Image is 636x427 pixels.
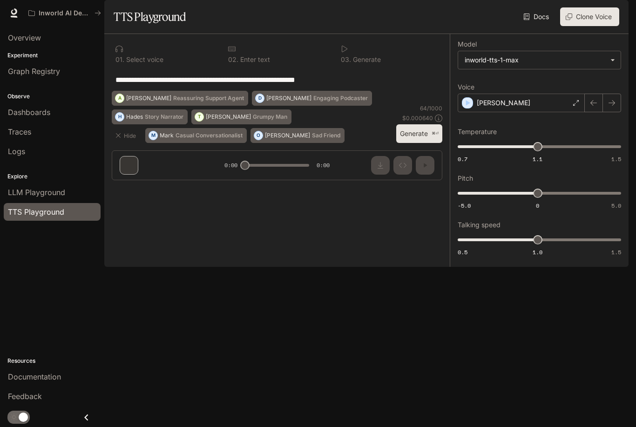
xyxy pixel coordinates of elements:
p: [PERSON_NAME] [126,95,171,101]
p: 0 1 . [115,56,124,63]
div: M [149,128,157,143]
p: Mark [160,133,174,138]
p: Reassuring Support Agent [173,95,244,101]
span: 1.5 [611,155,621,163]
div: H [115,109,124,124]
button: D[PERSON_NAME]Engaging Podcaster [252,91,372,106]
div: A [115,91,124,106]
span: 0 [536,202,539,210]
p: 64 / 1000 [420,104,442,112]
button: Clone Voice [560,7,619,26]
p: [PERSON_NAME] [477,98,530,108]
p: Enter text [238,56,270,63]
div: O [254,128,263,143]
p: Sad Friend [312,133,340,138]
p: Casual Conversationalist [176,133,243,138]
span: 1.5 [611,248,621,256]
p: Model [458,41,477,47]
p: 0 2 . [228,56,238,63]
div: D [256,91,264,106]
button: All workspaces [24,4,105,22]
p: [PERSON_NAME] [206,114,251,120]
button: MMarkCasual Conversationalist [145,128,247,143]
p: Grumpy Man [253,114,287,120]
button: O[PERSON_NAME]Sad Friend [250,128,345,143]
div: T [195,109,203,124]
span: 0.7 [458,155,467,163]
p: Pitch [458,175,473,182]
p: Inworld AI Demos [39,9,91,17]
span: -5.0 [458,202,471,210]
p: [PERSON_NAME] [266,95,311,101]
p: Voice [458,84,474,90]
p: Temperature [458,129,497,135]
button: Hide [112,128,142,143]
p: Engaging Podcaster [313,95,368,101]
span: 1.1 [533,155,542,163]
div: inworld-tts-1-max [458,51,621,69]
button: A[PERSON_NAME]Reassuring Support Agent [112,91,248,106]
p: Talking speed [458,222,501,228]
span: 0.5 [458,248,467,256]
p: Story Narrator [145,114,183,120]
p: Hades [126,114,143,120]
p: ⌘⏎ [432,131,439,136]
p: Generate [351,56,381,63]
span: 1.0 [533,248,542,256]
button: HHadesStory Narrator [112,109,188,124]
p: Select voice [124,56,163,63]
button: Generate⌘⏎ [396,124,442,143]
p: 0 3 . [341,56,351,63]
button: T[PERSON_NAME]Grumpy Man [191,109,291,124]
a: Docs [521,7,553,26]
span: 5.0 [611,202,621,210]
h1: TTS Playground [114,7,186,26]
p: [PERSON_NAME] [265,133,310,138]
div: inworld-tts-1-max [465,55,606,65]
